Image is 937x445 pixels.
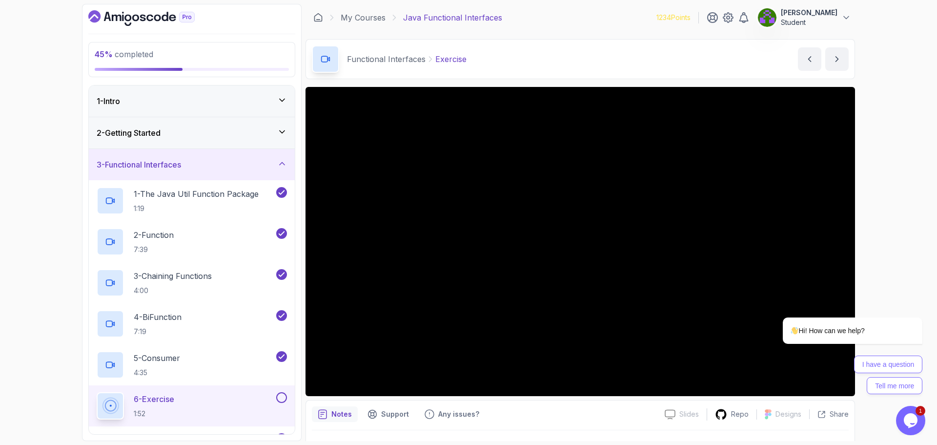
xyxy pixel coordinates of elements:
span: 45 % [95,49,113,59]
button: 2-Getting Started [89,117,295,148]
button: Share [809,409,849,419]
a: My Courses [341,12,386,23]
button: Support button [362,406,415,422]
a: Dashboard [88,10,217,26]
p: 1234 Points [656,13,691,22]
button: notes button [312,406,358,422]
p: 7:39 [134,245,174,254]
button: 1-The Java Util Function Package1:19 [97,187,287,214]
p: 1:52 [134,409,174,419]
a: Repo [707,408,756,421]
h3: 2 - Getting Started [97,127,161,139]
span: completed [95,49,153,59]
p: 2 - Function [134,229,174,241]
p: 5 - Consumer [134,352,180,364]
button: user profile image[PERSON_NAME]Student [757,8,851,27]
p: Exercise [435,53,467,65]
button: 5-Consumer4:35 [97,351,287,379]
button: previous content [798,47,821,71]
h3: 3 - Functional Interfaces [97,159,181,170]
button: 2-Function7:39 [97,228,287,255]
p: Functional Interfaces [347,53,426,65]
p: Java Functional Interfaces [403,12,502,23]
p: 4:00 [134,286,212,296]
p: 7:19 [134,327,182,337]
p: Notes [331,409,352,419]
iframe: 6 - Exercise [306,87,855,396]
button: next content [825,47,849,71]
p: Designs [775,409,801,419]
p: 3 - Chaining Functions [134,270,212,282]
p: [PERSON_NAME] [781,8,837,18]
p: Repo [731,409,749,419]
iframe: chat widget [896,406,927,435]
p: Share [830,409,849,419]
p: 6 - Exercise [134,393,174,405]
img: user profile image [758,8,776,27]
p: Support [381,409,409,419]
p: 4:35 [134,368,180,378]
p: 1:19 [134,204,259,213]
p: 4 - BiFunction [134,311,182,323]
button: 4-BiFunction7:19 [97,310,287,338]
button: 3-Functional Interfaces [89,149,295,180]
button: Feedback button [419,406,485,422]
iframe: chat widget [752,229,927,401]
button: 3-Chaining Functions4:00 [97,269,287,297]
p: Any issues? [438,409,479,419]
a: Dashboard [313,13,323,22]
p: Student [781,18,837,27]
p: Slides [679,409,699,419]
p: 1 - The Java Util Function Package [134,188,259,200]
h3: 1 - Intro [97,95,120,107]
button: 6-Exercise1:52 [97,392,287,420]
button: 1-Intro [89,85,295,117]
